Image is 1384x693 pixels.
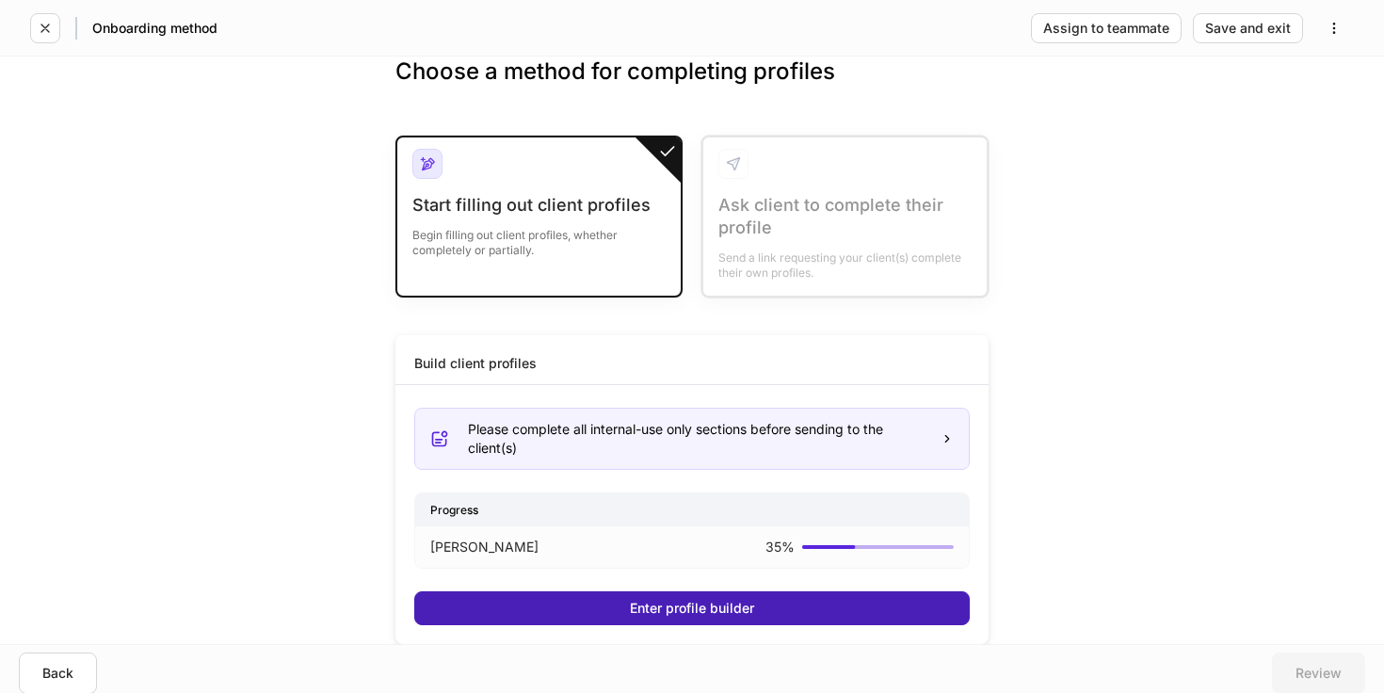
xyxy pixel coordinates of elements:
[395,56,989,117] h3: Choose a method for completing profiles
[1205,22,1291,35] div: Save and exit
[765,538,795,556] p: 35 %
[630,602,754,615] div: Enter profile builder
[414,591,970,625] button: Enter profile builder
[415,493,969,526] div: Progress
[468,420,925,458] div: Please complete all internal-use only sections before sending to the client(s)
[414,354,537,373] div: Build client profiles
[430,538,539,556] p: [PERSON_NAME]
[1043,22,1169,35] div: Assign to teammate
[412,194,666,217] div: Start filling out client profiles
[1031,13,1182,43] button: Assign to teammate
[412,217,666,258] div: Begin filling out client profiles, whether completely or partially.
[42,667,73,680] div: Back
[92,19,217,38] h5: Onboarding method
[1193,13,1303,43] button: Save and exit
